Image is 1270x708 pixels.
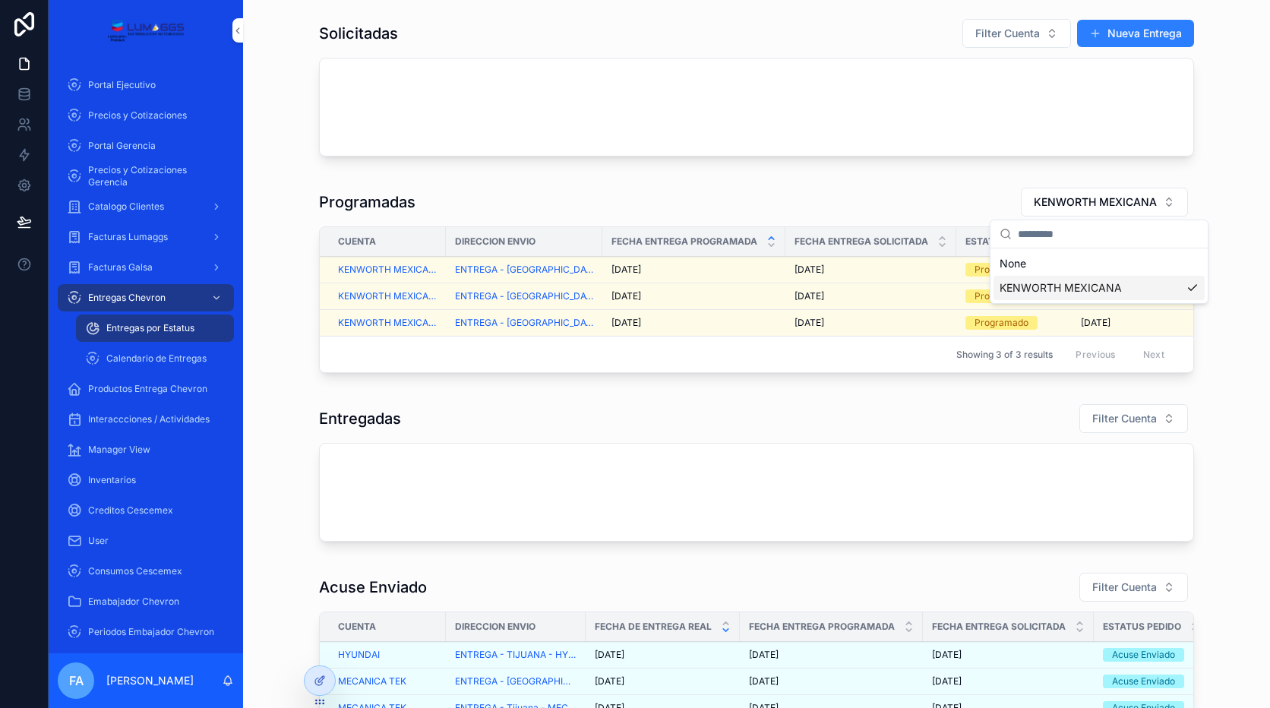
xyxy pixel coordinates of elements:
a: Precios y Cotizaciones [58,102,234,129]
a: [DATE] [611,317,776,329]
span: Manager View [88,444,150,456]
span: Periodos Embajador Chevron [88,626,214,638]
span: Filter Cuenta [1092,411,1157,426]
a: Periodos Embajador Chevron [58,618,234,646]
span: [DATE] [749,649,779,661]
a: Inventarios [58,466,234,494]
span: [DATE] [795,264,824,276]
span: Catalogo Clientes [88,201,164,213]
span: Portal Gerencia [88,140,156,152]
span: KENWORTH MEXICANA [1000,280,1122,296]
h1: Solicitadas [319,23,398,44]
a: [DATE] [932,675,1085,687]
span: Precios y Cotizaciones Gerencia [88,164,219,188]
span: Consumos Cescemex [88,565,182,577]
span: [DATE] [932,675,962,687]
span: Cuenta [338,621,376,633]
span: Fecha Entrega Solicitada [932,621,1066,633]
button: Select Button [1079,404,1188,433]
a: [DATE] [749,649,914,661]
a: ENTREGA - [GEOGRAPHIC_DATA] - KENWORTH MEXICANA [455,317,593,329]
a: [DATE] [611,290,776,302]
a: Acuse Enviado [1103,648,1200,662]
p: [PERSON_NAME] [106,673,194,688]
a: [DATE] [932,649,1085,661]
span: KENWORTH MEXICANA [338,317,437,329]
a: Interaccciones / Actividades [58,406,234,433]
a: ENTREGA - TIJUANA - HYUNDAI [455,649,577,661]
button: Nueva Entrega [1077,20,1194,47]
span: Precios y Cotizaciones [88,109,187,122]
span: Inventarios [88,474,136,486]
span: Filter Cuenta [1092,580,1157,595]
a: [DATE] [749,675,914,687]
span: User [88,535,109,547]
a: KENWORTH MEXICANA [338,290,437,302]
a: User [58,527,234,555]
h1: Acuse Enviado [319,577,427,598]
span: Emabajador Chevron [88,596,179,608]
a: Creditos Cescemex [58,497,234,524]
span: [DATE] [932,649,962,661]
span: Fecha Entrega Programada [749,621,895,633]
h1: Programadas [319,191,415,213]
a: Facturas Lumaggs [58,223,234,251]
span: [DATE] [795,290,824,302]
a: Portal Gerencia [58,132,234,160]
span: Filter Cuenta [975,26,1040,41]
span: Cuenta [338,235,376,248]
div: Programado [975,263,1028,277]
span: [DATE] [749,675,779,687]
span: Entregas por Estatus [106,322,194,334]
a: KENWORTH MEXICANA [338,264,437,276]
div: Suggestions [990,248,1208,303]
a: Productos Entrega Chevron [58,375,234,403]
a: Acuse Enviado [1103,675,1200,688]
div: None [994,251,1205,276]
button: Select Button [962,19,1071,48]
a: Entregas Chevron [58,284,234,311]
a: Emabajador Chevron [58,588,234,615]
a: MECANICA TEK [338,675,437,687]
span: Fecha Entrega Solicitada [795,235,928,248]
a: ENTREGA - [GEOGRAPHIC_DATA] - KENWORTH MEXICANA [455,264,593,276]
a: Entregas por Estatus [76,314,234,342]
a: MECANICA TEK [338,675,406,687]
span: [DATE] [1081,317,1110,329]
a: ENTREGA - [GEOGRAPHIC_DATA] - MECANICA TEK [455,675,577,687]
span: Productos Entrega Chevron [88,383,207,395]
img: App logo [107,18,184,43]
a: Programado [965,263,1063,277]
a: Portal Ejecutivo [58,71,234,99]
span: FA [69,672,84,690]
span: Estatus Pedido [965,235,1044,248]
span: HYUNDAI [338,649,380,661]
button: Select Button [1079,573,1188,602]
span: Direccion Envio [455,235,535,248]
a: ENTREGA - [GEOGRAPHIC_DATA] - KENWORTH MEXICANA [455,290,593,302]
a: HYUNDAI [338,649,437,661]
a: Calendario de Entregas [76,345,234,372]
div: Acuse Enviado [1112,675,1175,688]
span: [DATE] [595,675,624,687]
a: [DATE] [595,675,731,687]
h1: Entregadas [319,408,401,429]
span: Fecha Entrega Programada [611,235,757,248]
span: Creditos Cescemex [88,504,173,517]
a: [DATE] [795,264,947,276]
span: [DATE] [611,264,641,276]
span: Estatus Pedido [1103,621,1181,633]
a: [DATE] [611,264,776,276]
a: [DATE] [595,649,731,661]
div: scrollable content [49,61,243,653]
